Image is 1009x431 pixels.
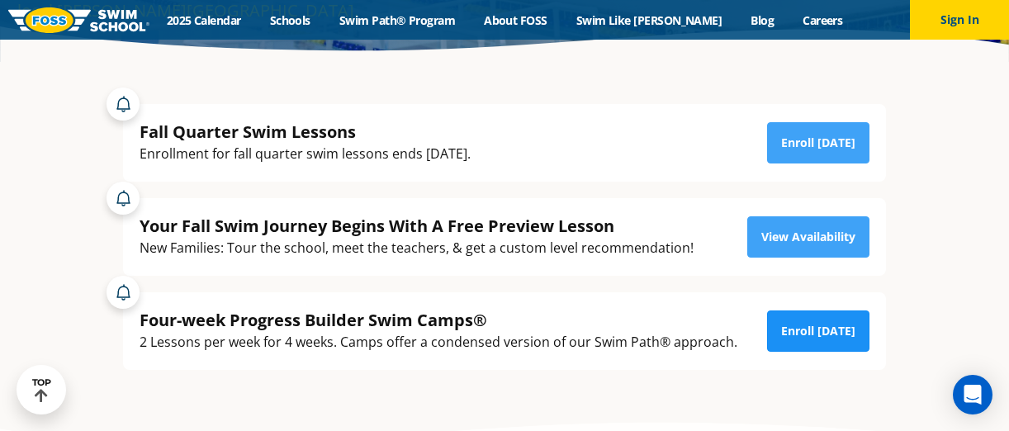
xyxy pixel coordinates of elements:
div: Open Intercom Messenger [953,375,992,414]
a: About FOSS [470,12,562,28]
div: 2 Lessons per week for 4 weeks. Camps offer a condensed version of our Swim Path® approach. [140,331,737,353]
a: Swim Like [PERSON_NAME] [561,12,737,28]
a: 2025 Calendar [152,12,255,28]
a: Blog [737,12,789,28]
div: Your Fall Swim Journey Begins With A Free Preview Lesson [140,215,694,237]
a: Enroll [DATE] [767,122,869,163]
a: Enroll [DATE] [767,310,869,352]
div: TOP [32,377,51,403]
a: Careers [789,12,857,28]
div: New Families: Tour the school, meet the teachers, & get a custom level recommendation! [140,237,694,259]
a: Schools [255,12,324,28]
div: Fall Quarter Swim Lessons [140,121,471,143]
div: Four-week Progress Builder Swim Camps® [140,309,737,331]
img: FOSS Swim School Logo [8,7,149,33]
a: View Availability [747,216,869,258]
div: Enrollment for fall quarter swim lessons ends [DATE]. [140,143,471,165]
a: Swim Path® Program [324,12,469,28]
